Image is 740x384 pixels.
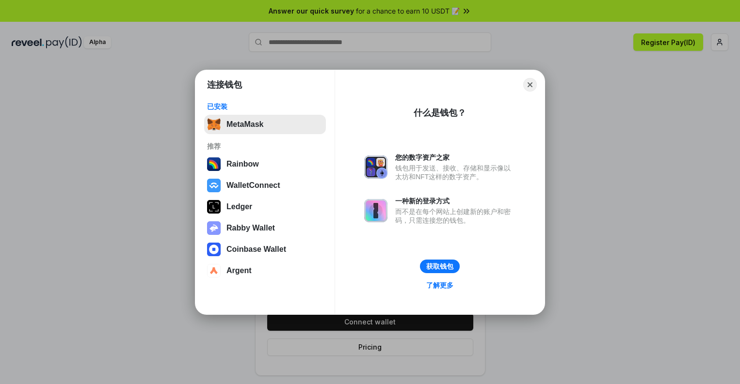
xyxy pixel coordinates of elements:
div: WalletConnect [226,181,280,190]
div: 您的数字资产之家 [395,153,515,162]
img: svg+xml,%3Csvg%20width%3D%2228%22%20height%3D%2228%22%20viewBox%3D%220%200%2028%2028%22%20fill%3D... [207,243,221,256]
div: 获取钱包 [426,262,453,271]
button: 获取钱包 [420,260,460,273]
div: 而不是在每个网站上创建新的账户和密码，只需连接您的钱包。 [395,207,515,225]
div: Rainbow [226,160,259,169]
button: Close [523,78,537,92]
img: svg+xml,%3Csvg%20width%3D%2228%22%20height%3D%2228%22%20viewBox%3D%220%200%2028%2028%22%20fill%3D... [207,264,221,277]
button: Ledger [204,197,326,216]
div: Coinbase Wallet [226,245,286,254]
h1: 连接钱包 [207,79,242,91]
div: 已安装 [207,102,323,111]
button: Argent [204,261,326,280]
a: 了解更多 [420,279,459,292]
div: 钱包用于发送、接收、存储和显示像以太坊和NFT这样的数字资产。 [395,164,515,181]
div: MetaMask [226,120,263,129]
div: Rabby Wallet [226,224,275,232]
div: Ledger [226,202,252,211]
div: 什么是钱包？ [414,107,466,119]
button: MetaMask [204,115,326,134]
img: svg+xml,%3Csvg%20width%3D%2228%22%20height%3D%2228%22%20viewBox%3D%220%200%2028%2028%22%20fill%3D... [207,179,221,192]
img: svg+xml,%3Csvg%20xmlns%3D%22http%3A%2F%2Fwww.w3.org%2F2000%2Fsvg%22%20fill%3D%22none%22%20viewBox... [364,199,387,222]
button: Rainbow [204,154,326,174]
img: svg+xml,%3Csvg%20xmlns%3D%22http%3A%2F%2Fwww.w3.org%2F2000%2Fsvg%22%20fill%3D%22none%22%20viewBox... [364,155,387,179]
div: 一种新的登录方式 [395,197,515,205]
button: Coinbase Wallet [204,240,326,259]
div: 推荐 [207,142,323,151]
img: svg+xml,%3Csvg%20fill%3D%22none%22%20height%3D%2233%22%20viewBox%3D%220%200%2035%2033%22%20width%... [207,118,221,131]
div: Argent [226,266,252,275]
img: svg+xml,%3Csvg%20xmlns%3D%22http%3A%2F%2Fwww.w3.org%2F2000%2Fsvg%22%20fill%3D%22none%22%20viewBox... [207,221,221,235]
button: WalletConnect [204,176,326,195]
img: svg+xml,%3Csvg%20width%3D%22120%22%20height%3D%22120%22%20viewBox%3D%220%200%20120%20120%22%20fil... [207,157,221,171]
div: 了解更多 [426,281,453,290]
button: Rabby Wallet [204,218,326,238]
img: svg+xml,%3Csvg%20xmlns%3D%22http%3A%2F%2Fwww.w3.org%2F2000%2Fsvg%22%20width%3D%2228%22%20height%3... [207,200,221,214]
